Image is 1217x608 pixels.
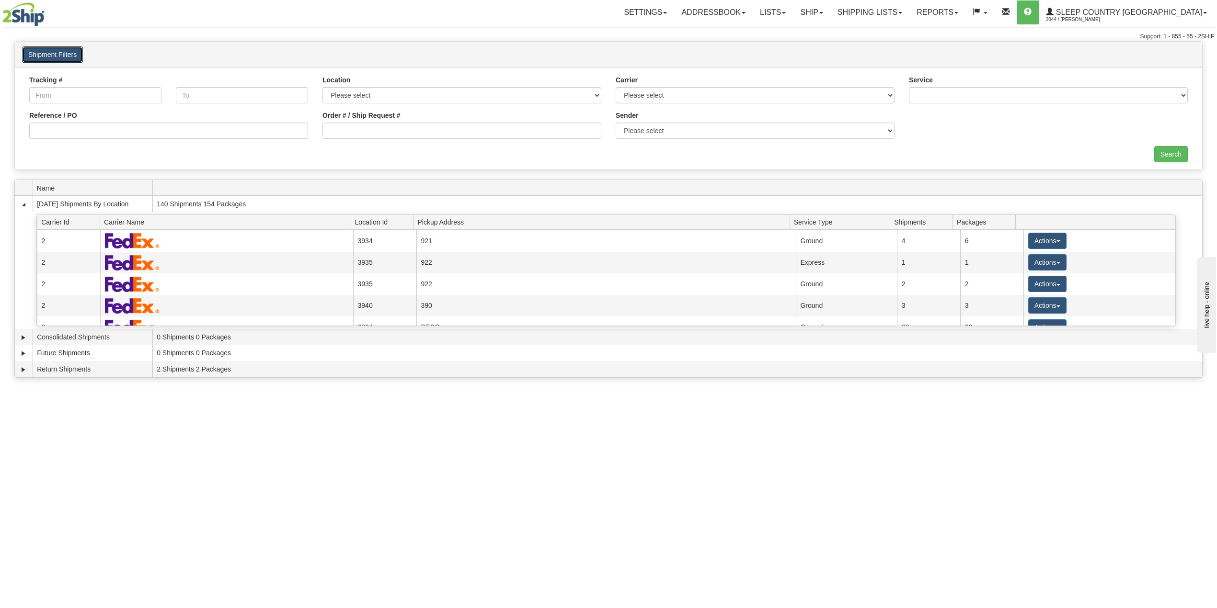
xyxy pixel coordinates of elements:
[1028,276,1067,292] button: Actions
[416,252,796,273] td: 922
[1039,0,1214,24] a: Sleep Country [GEOGRAPHIC_DATA] 2044 / [PERSON_NAME]
[33,196,152,212] td: [DATE] Shipments By Location
[897,295,960,316] td: 3
[1028,319,1067,336] button: Actions
[1028,254,1067,270] button: Actions
[960,295,1023,316] td: 3
[7,8,89,15] div: live help - online
[353,252,416,273] td: 3935
[897,273,960,295] td: 2
[353,316,416,338] td: 6824
[793,0,830,24] a: Ship
[353,273,416,295] td: 3935
[2,33,1215,41] div: Support: 1 - 855 - 55 - 2SHIP
[152,361,1202,377] td: 2 Shipments 2 Packages
[176,87,308,103] input: To
[909,75,933,85] label: Service
[33,345,152,361] td: Future Shipments
[105,319,160,335] img: FedEx Express®
[1028,297,1067,314] button: Actions
[960,252,1023,273] td: 1
[617,0,674,24] a: Settings
[37,252,100,273] td: 2
[37,295,100,316] td: 2
[33,361,152,377] td: Return Shipments
[416,316,796,338] td: BECO
[105,233,160,248] img: FedEx Express®
[33,329,152,345] td: Consolidated Shipments
[674,0,753,24] a: Addressbook
[19,333,28,342] a: Expand
[29,111,77,120] label: Reference / PO
[19,349,28,358] a: Expand
[19,365,28,374] a: Expand
[1195,255,1216,353] iframe: chat widget
[616,75,638,85] label: Carrier
[152,329,1202,345] td: 0 Shipments 0 Packages
[2,2,45,26] img: logo2044.jpg
[796,273,897,295] td: Ground
[416,273,796,295] td: 922
[416,230,796,251] td: 921
[355,214,413,229] span: Location Id
[960,316,1023,338] td: 33
[1028,233,1067,249] button: Actions
[105,276,160,292] img: FedEx Express®
[960,273,1023,295] td: 2
[29,75,62,85] label: Tracking #
[353,230,416,251] td: 3934
[897,252,960,273] td: 1
[796,316,897,338] td: Ground
[416,295,796,316] td: 390
[105,255,160,270] img: FedEx Express®
[830,0,909,24] a: Shipping lists
[894,214,953,229] span: Shipments
[897,316,960,338] td: 32
[796,252,897,273] td: Express
[796,230,897,251] td: Ground
[417,214,790,229] span: Pickup Address
[37,273,100,295] td: 2
[37,230,100,251] td: 2
[105,298,160,314] img: FedEx Express®
[960,230,1023,251] td: 6
[322,75,350,85] label: Location
[909,0,965,24] a: Reports
[897,230,960,251] td: 4
[37,180,152,195] span: Name
[957,214,1015,229] span: Packages
[794,214,890,229] span: Service Type
[753,0,793,24] a: Lists
[22,46,83,63] button: Shipment Filters
[1054,8,1202,16] span: Sleep Country [GEOGRAPHIC_DATA]
[29,87,161,103] input: From
[1046,15,1118,24] span: 2044 / [PERSON_NAME]
[104,214,351,229] span: Carrier Name
[152,196,1202,212] td: 140 Shipments 154 Packages
[616,111,638,120] label: Sender
[353,295,416,316] td: 3940
[41,214,100,229] span: Carrier Id
[152,345,1202,361] td: 0 Shipments 0 Packages
[322,111,401,120] label: Order # / Ship Request #
[796,295,897,316] td: Ground
[1154,146,1188,162] input: Search
[19,200,28,209] a: Collapse
[37,316,100,338] td: 2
